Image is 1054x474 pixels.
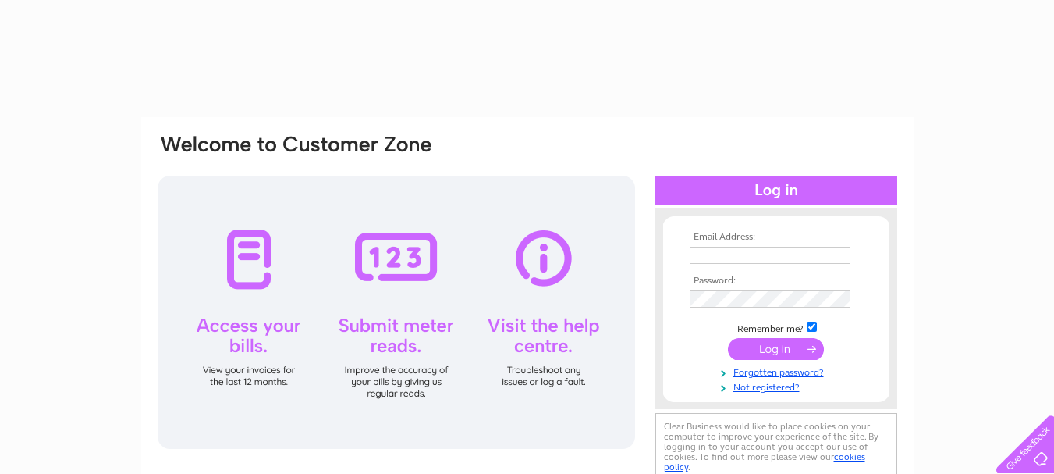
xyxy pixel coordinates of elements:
[690,364,867,379] a: Forgotten password?
[728,338,824,360] input: Submit
[664,451,865,472] a: cookies policy
[686,276,867,287] th: Password:
[690,379,867,394] a: Not registered?
[686,232,867,243] th: Email Address:
[686,319,867,335] td: Remember me?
